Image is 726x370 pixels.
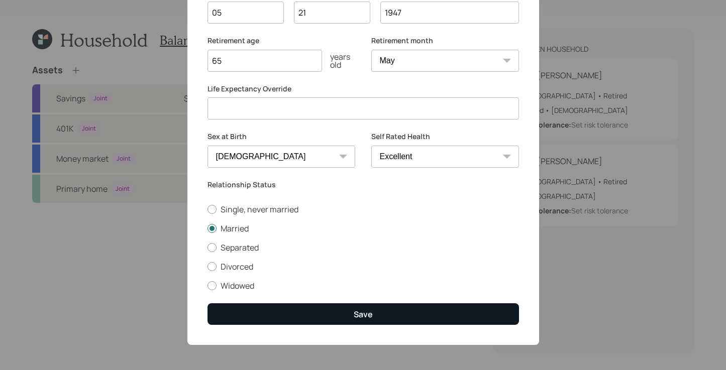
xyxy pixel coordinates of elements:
[208,2,284,24] input: Month
[380,2,519,24] input: Year
[371,36,519,46] label: Retirement month
[208,84,519,94] label: Life Expectancy Override
[208,303,519,325] button: Save
[208,223,519,234] label: Married
[294,2,370,24] input: Day
[208,280,519,291] label: Widowed
[371,132,519,142] label: Self Rated Health
[208,242,519,253] label: Separated
[354,309,373,320] div: Save
[208,132,355,142] label: Sex at Birth
[208,261,519,272] label: Divorced
[322,53,355,69] div: years old
[208,36,355,46] label: Retirement age
[208,204,519,215] label: Single, never married
[208,180,519,190] label: Relationship Status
